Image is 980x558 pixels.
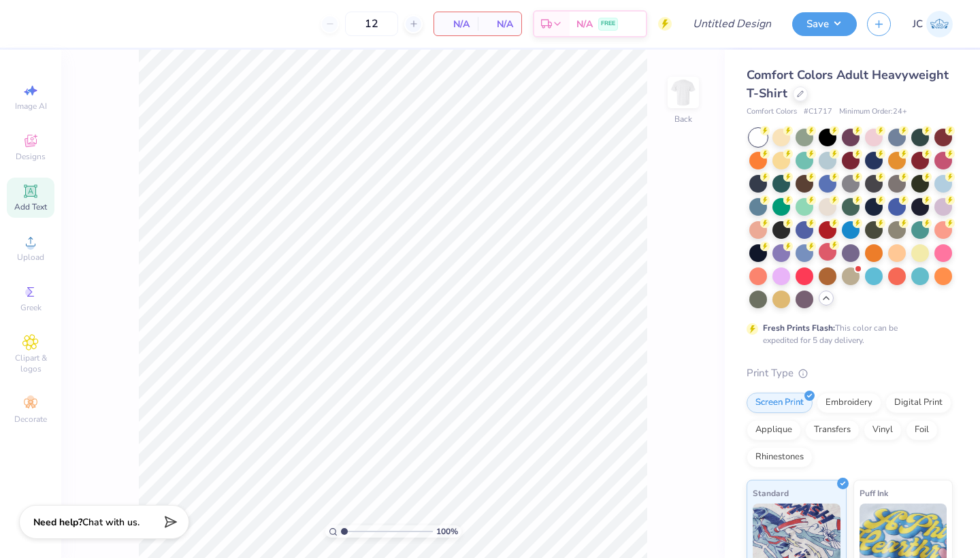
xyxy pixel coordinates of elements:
span: Puff Ink [860,486,888,500]
span: Standard [753,486,789,500]
span: Comfort Colors [747,106,797,118]
span: Upload [17,252,44,263]
div: Embroidery [817,393,881,413]
span: Decorate [14,414,47,425]
span: N/A [442,17,470,31]
div: Applique [747,420,801,440]
div: Print Type [747,365,953,381]
span: Greek [20,302,42,313]
span: Comfort Colors Adult Heavyweight T-Shirt [747,67,949,101]
span: Chat with us. [82,516,140,529]
span: JC [913,16,923,32]
img: Back [670,79,697,106]
div: Vinyl [864,420,902,440]
strong: Need help? [33,516,82,529]
input: Untitled Design [682,10,782,37]
span: Image AI [15,101,47,112]
img: Julia Costello [926,11,953,37]
button: Save [792,12,857,36]
strong: Fresh Prints Flash: [763,323,835,333]
span: 100 % [436,525,458,538]
span: FREE [601,19,615,29]
input: – – [345,12,398,36]
span: Clipart & logos [7,352,54,374]
div: Screen Print [747,393,813,413]
div: This color can be expedited for 5 day delivery. [763,322,930,346]
div: Transfers [805,420,860,440]
div: Rhinestones [747,447,813,467]
div: Foil [906,420,938,440]
span: N/A [576,17,593,31]
span: N/A [486,17,513,31]
a: JC [913,11,953,37]
span: Designs [16,151,46,162]
div: Back [674,113,692,125]
span: Minimum Order: 24 + [839,106,907,118]
div: Digital Print [885,393,951,413]
span: # C1717 [804,106,832,118]
span: Add Text [14,201,47,212]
